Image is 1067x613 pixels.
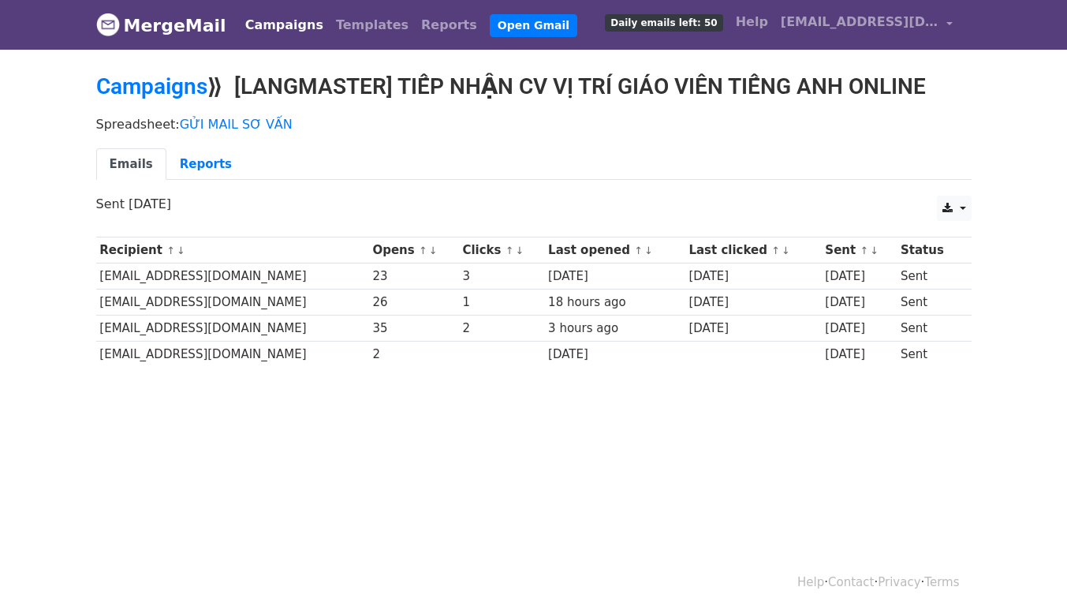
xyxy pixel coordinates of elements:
[729,6,774,38] a: Help
[897,316,961,342] td: Sent
[782,245,790,256] a: ↓
[96,9,226,42] a: MergeMail
[96,342,369,368] td: [EMAIL_ADDRESS][DOMAIN_NAME]
[166,245,175,256] a: ↑
[516,245,524,256] a: ↓
[372,293,454,312] div: 26
[548,346,681,364] div: [DATE]
[96,316,369,342] td: [EMAIL_ADDRESS][DOMAIN_NAME]
[239,9,330,41] a: Campaigns
[870,245,879,256] a: ↓
[822,237,897,264] th: Sent
[419,245,427,256] a: ↑
[605,14,722,32] span: Daily emails left: 50
[96,13,120,36] img: MergeMail logo
[180,117,293,132] a: GỬI MAIL SƠ VẤN
[490,14,577,37] a: Open Gmail
[688,320,817,338] div: [DATE]
[96,196,972,212] p: Sent [DATE]
[96,148,166,181] a: Emails
[644,245,653,256] a: ↓
[372,320,454,338] div: 35
[797,575,824,589] a: Help
[688,267,817,286] div: [DATE]
[459,237,545,264] th: Clicks
[96,264,369,290] td: [EMAIL_ADDRESS][DOMAIN_NAME]
[506,245,514,256] a: ↑
[828,575,874,589] a: Contact
[924,575,959,589] a: Terms
[548,267,681,286] div: [DATE]
[860,245,868,256] a: ↑
[415,9,483,41] a: Reports
[825,293,893,312] div: [DATE]
[781,13,938,32] span: [EMAIL_ADDRESS][DOMAIN_NAME]
[177,245,185,256] a: ↓
[634,245,643,256] a: ↑
[825,267,893,286] div: [DATE]
[372,267,454,286] div: 23
[685,237,822,264] th: Last clicked
[96,116,972,133] p: Spreadsheet:
[166,148,245,181] a: Reports
[372,346,454,364] div: 2
[544,237,685,264] th: Last opened
[897,237,961,264] th: Status
[771,245,780,256] a: ↑
[462,293,540,312] div: 1
[897,342,961,368] td: Sent
[330,9,415,41] a: Templates
[429,245,438,256] a: ↓
[96,237,369,264] th: Recipient
[897,264,961,290] td: Sent
[878,575,920,589] a: Privacy
[599,6,729,38] a: Daily emails left: 50
[774,6,959,43] a: [EMAIL_ADDRESS][DOMAIN_NAME]
[96,73,972,100] h2: ⟫ [LANGMASTER] TIẾP NHẬN CV VỊ TRÍ GIÁO VIÊN TIẾNG ANH ONLINE
[548,293,681,312] div: 18 hours ago
[462,267,540,286] div: 3
[369,237,459,264] th: Opens
[688,293,817,312] div: [DATE]
[897,290,961,316] td: Sent
[96,73,207,99] a: Campaigns
[462,320,540,338] div: 2
[825,320,893,338] div: [DATE]
[825,346,893,364] div: [DATE]
[548,320,681,338] div: 3 hours ago
[96,290,369,316] td: [EMAIL_ADDRESS][DOMAIN_NAME]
